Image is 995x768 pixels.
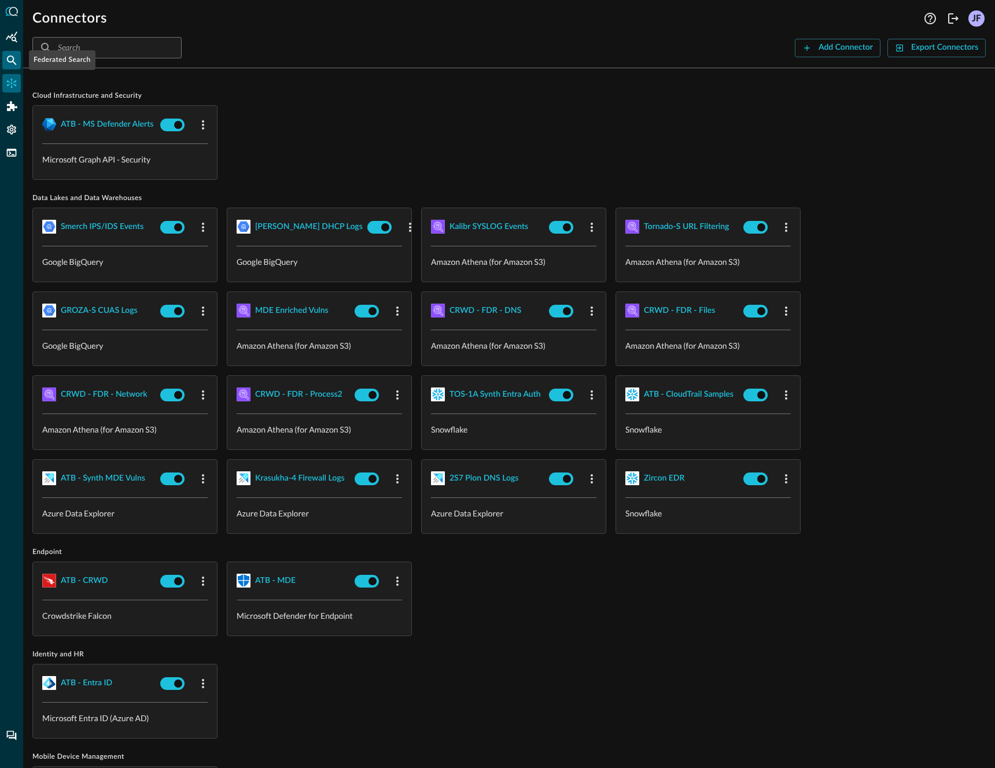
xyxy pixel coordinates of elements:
div: FSQL [2,143,21,162]
button: Export Connectors [887,39,986,57]
div: CRWD - FDR - Process2 [255,387,342,402]
img: AzureDataExplorer.svg [42,471,56,485]
p: Snowflake [431,423,596,435]
p: Crowdstrike Falcon [42,610,208,622]
button: Tornado-S URL Filtering [644,217,729,236]
p: Amazon Athena (for Amazon S3) [431,339,596,352]
img: GoogleBigQuery.svg [42,220,56,234]
div: Krasukha-4 Firewall Logs [255,471,345,486]
h1: Connectors [32,9,107,28]
span: Mobile Device Management [32,752,986,762]
p: Google BigQuery [42,339,208,352]
div: Settings [2,120,21,139]
span: Endpoint [32,548,986,557]
div: ATB - Entra ID [61,676,112,691]
input: Search [58,37,155,58]
p: Amazon Athena (for Amazon S3) [237,423,402,435]
div: Kalibr SYSLOG Events [449,220,528,234]
button: [PERSON_NAME] DHCP Logs [255,217,363,236]
div: CRWD - FDR - Network [61,387,148,402]
button: CRWD - FDR - Process2 [255,385,342,404]
button: Krasukha-4 Firewall Logs [255,469,345,488]
div: 2S7 Pion DNS Logs [449,471,518,486]
button: ATB - CloudTrail Samples [644,385,734,404]
p: Amazon Athena (for Amazon S3) [431,256,596,268]
span: Data Lakes and Data Warehouses [32,194,986,203]
div: CRWD - FDR - DNS [449,304,521,318]
img: Snowflake.svg [431,387,445,401]
button: Help [921,9,939,28]
div: Addons [3,97,21,116]
div: Connectors [2,74,21,93]
div: ATB - CRWD [61,574,108,588]
img: AWSAthena.svg [431,304,445,317]
div: Smerch IPS/IDS Events [61,220,143,234]
button: Logout [944,9,963,28]
p: Microsoft Entra ID (Azure AD) [42,712,208,724]
p: Amazon Athena (for Amazon S3) [625,339,791,352]
p: Microsoft Defender for Endpoint [237,610,402,622]
p: Amazon Athena (for Amazon S3) [237,339,402,352]
div: TOS-1A Synth Entra Auth [449,387,541,402]
img: MicrosoftDefenderForEndpoint.svg [237,574,250,588]
div: ATB - Synth MDE Vulns [61,471,145,486]
img: GoogleBigQuery.svg [42,304,56,317]
button: Kalibr SYSLOG Events [449,217,528,236]
img: AWSAthena.svg [42,387,56,401]
div: MDE Enriched Vulns [255,304,329,318]
div: ATB - MS Defender Alerts [61,117,153,132]
p: Azure Data Explorer [237,507,402,519]
div: JF [968,10,985,27]
img: CrowdStrikeFalcon.svg [42,574,56,588]
img: AzureDataExplorer.svg [237,471,250,485]
img: Snowflake.svg [625,471,639,485]
img: MicrosoftEntra.svg [42,676,56,690]
img: AzureDataExplorer.svg [431,471,445,485]
img: AWSAthena.svg [237,387,250,401]
span: Cloud Infrastructure and Security [32,91,986,101]
div: ATB - MDE [255,574,296,588]
p: Azure Data Explorer [431,507,596,519]
p: Amazon Athena (for Amazon S3) [42,423,208,435]
div: Tornado-S URL Filtering [644,220,729,234]
img: GoogleBigQuery.svg [237,220,250,234]
button: ATB - MS Defender Alerts [61,115,153,134]
img: AWSAthena.svg [431,220,445,234]
div: ATB - CloudTrail Samples [644,387,734,402]
div: Export Connectors [911,40,978,55]
button: TOS-1A Synth Entra Auth [449,385,541,404]
p: Google BigQuery [237,256,402,268]
div: Chat [2,726,21,745]
img: MicrosoftGraph.svg [42,117,56,131]
p: Amazon Athena (for Amazon S3) [625,256,791,268]
button: GROZA-S CUAS Logs [61,301,138,320]
button: ATB - CRWD [61,571,108,590]
div: [PERSON_NAME] DHCP Logs [255,220,363,234]
div: GROZA-S CUAS Logs [61,304,138,318]
button: ATB - Entra ID [61,674,112,692]
button: Add Connector [795,39,880,57]
button: CRWD - FDR - Network [61,385,148,404]
img: Snowflake.svg [625,387,639,401]
button: 2S7 Pion DNS Logs [449,469,518,488]
p: Google BigQuery [42,256,208,268]
p: Azure Data Explorer [42,507,208,519]
button: Zircon EDR [644,469,684,488]
p: Snowflake [625,507,791,519]
button: MDE Enriched Vulns [255,301,329,320]
button: CRWD - FDR - Files [644,301,715,320]
img: AWSAthena.svg [625,304,639,317]
p: Snowflake [625,423,791,435]
button: Smerch IPS/IDS Events [61,217,143,236]
img: AWSAthena.svg [625,220,639,234]
span: Identity and HR [32,650,986,659]
div: Add Connector [819,40,873,55]
div: CRWD - FDR - Files [644,304,715,318]
div: Summary Insights [2,28,21,46]
p: Microsoft Graph API - Security [42,153,208,165]
button: CRWD - FDR - DNS [449,301,521,320]
img: AWSAthena.svg [237,304,250,317]
div: Federated Search [29,50,95,70]
button: ATB - Synth MDE Vulns [61,469,145,488]
div: Federated Search [2,51,21,69]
